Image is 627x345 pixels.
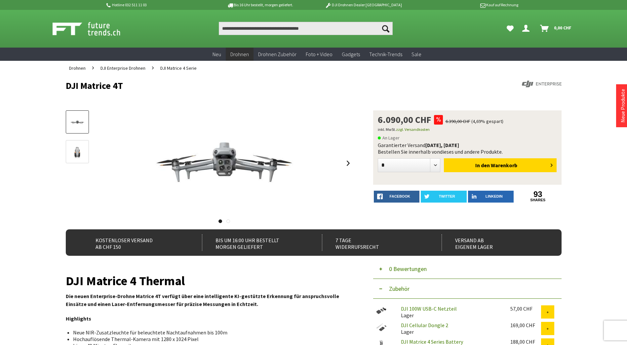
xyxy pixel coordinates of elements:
[254,48,301,61] a: Drohnen Zubehör
[373,279,562,299] button: Zubehör
[515,191,561,198] a: 93
[537,22,575,35] a: Warenkorb
[520,22,535,35] a: Dein Konto
[401,338,463,345] a: DJI Matrice 4 Series Battery
[510,322,541,328] div: 169,00 CHF
[515,198,561,202] a: shares
[160,65,197,71] span: DJI Matrice 4 Serie
[378,134,400,142] span: An Lager
[421,191,467,203] a: twitter
[390,194,410,198] span: facebook
[337,48,365,61] a: Gadgets
[97,61,149,75] a: DJI Enterprise Drohnen
[100,65,145,71] span: DJI Enterprise Drohnen
[301,48,337,61] a: Foto + Video
[439,194,455,198] span: twitter
[306,51,333,57] span: Foto + Video
[415,1,518,9] p: Kauf auf Rechnung
[373,305,390,316] img: DJI 100W USB-C Netzteil
[68,117,87,128] img: Vorschau: DJI Matrice 4T
[66,81,462,91] h1: DJI Matrice 4T
[258,51,296,57] span: Drohnen Zubehör
[131,110,318,216] img: DJI Matrice 4T
[510,338,541,345] div: 188,00 CHF
[73,336,348,342] li: Hochauflösende Thermal-Kamera mit 1280 x 1024 Pixel
[105,1,209,9] p: Hotline 032 511 11 03
[373,259,562,279] button: 0 Bewertungen
[510,305,541,312] div: 57,00 CHF
[226,48,254,61] a: Drohnen
[503,22,517,35] a: Meine Favoriten
[379,22,393,35] button: Suchen
[213,51,221,57] span: Neu
[66,276,353,286] h1: DJI Matrice 4 Thermal
[411,51,421,57] span: Sale
[619,89,626,123] a: Neue Produkte
[69,65,86,71] span: Drohnen
[374,191,420,203] a: facebook
[73,329,348,336] li: Neue NIR-Zusatzleuchte für beleuchtete Nachtaufnahmen bis 100m
[202,234,307,251] div: Bis um 16:00 Uhr bestellt Morgen geliefert
[66,61,89,75] a: Drohnen
[425,142,459,148] b: [DATE], [DATE]
[471,118,503,124] span: (4,69% gespart)
[378,142,557,155] div: Garantierter Versand Bestellen Sie innerhalb von dieses und andere Produkte.
[554,22,571,33] span: 0,00 CHF
[157,61,200,75] a: DJI Matrice 4 Serie
[475,162,490,169] span: In den
[365,48,407,61] a: Technik-Trends
[444,158,557,172] button: In den Warenkorb
[66,293,339,307] strong: Die neuen Enterprise-Drohne Matrice 4T verfügt über eine intelligente KI-gestützte Erkennung für ...
[468,191,514,203] a: LinkedIn
[373,322,390,333] img: DJI Cellular Dongle 2
[369,51,402,57] span: Technik-Trends
[208,48,226,61] a: Neu
[491,162,517,169] span: Warenkorb
[342,51,360,57] span: Gadgets
[312,1,415,9] p: DJI Drohnen Dealer [GEOGRAPHIC_DATA]
[378,115,431,124] span: 6.090,00 CHF
[378,126,557,134] p: inkl. MwSt.
[209,1,312,9] p: Bis 16 Uhr bestellt, morgen geliefert.
[219,22,393,35] input: Produkt, Marke, Kategorie, EAN, Artikelnummer…
[442,234,547,251] div: Versand ab eigenem Lager
[396,322,505,335] div: Lager
[396,127,430,132] a: zzgl. Versandkosten
[53,20,135,37] img: Shop Futuretrends - zur Startseite wechseln
[66,315,91,322] strong: Highlights
[396,305,505,319] div: Lager
[446,118,470,124] span: 6.390,00 CHF
[401,305,457,312] a: DJI 100W USB-C Netzteil
[82,234,188,251] div: Kostenloser Versand ab CHF 150
[486,194,503,198] span: LinkedIn
[407,48,426,61] a: Sale
[322,234,427,251] div: 7 Tage Widerrufsrecht
[230,51,249,57] span: Drohnen
[522,81,562,87] img: DJI Enterprise
[401,322,448,328] a: DJI Cellular Dongle 2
